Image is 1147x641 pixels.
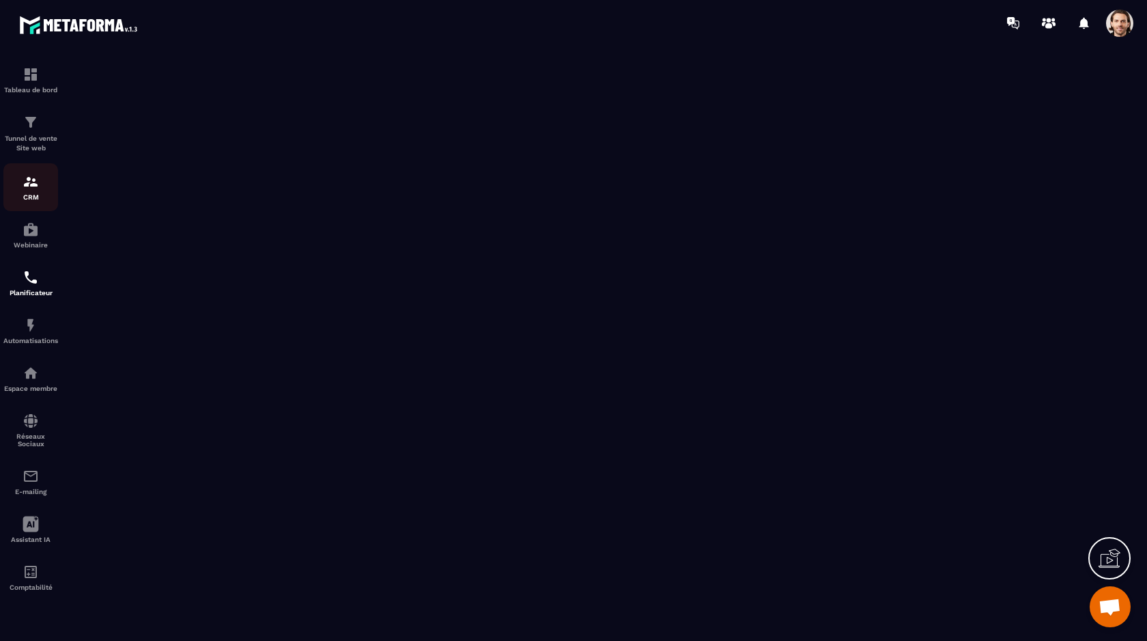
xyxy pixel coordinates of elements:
[3,506,58,554] a: Assistant IA
[3,134,58,153] p: Tunnel de vente Site web
[23,317,39,333] img: automations
[3,488,58,495] p: E-mailing
[3,104,58,163] a: formationformationTunnel de vente Site web
[3,86,58,94] p: Tableau de bord
[23,564,39,580] img: accountant
[3,241,58,249] p: Webinaire
[3,337,58,344] p: Automatisations
[1090,586,1131,627] div: Mở cuộc trò chuyện
[23,468,39,485] img: email
[3,385,58,392] p: Espace membre
[3,307,58,355] a: automationsautomationsAutomatisations
[23,269,39,286] img: scheduler
[3,584,58,591] p: Comptabilité
[3,536,58,543] p: Assistant IA
[3,554,58,601] a: accountantaccountantComptabilité
[3,259,58,307] a: schedulerschedulerPlanificateur
[3,211,58,259] a: automationsautomationsWebinaire
[23,413,39,429] img: social-network
[3,433,58,448] p: Réseaux Sociaux
[3,56,58,104] a: formationformationTableau de bord
[3,355,58,403] a: automationsautomationsEspace membre
[23,114,39,131] img: formation
[3,289,58,297] p: Planificateur
[3,163,58,211] a: formationformationCRM
[23,221,39,238] img: automations
[23,66,39,83] img: formation
[23,365,39,381] img: automations
[23,174,39,190] img: formation
[3,193,58,201] p: CRM
[3,403,58,458] a: social-networksocial-networkRéseaux Sociaux
[3,458,58,506] a: emailemailE-mailing
[19,12,142,38] img: logo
